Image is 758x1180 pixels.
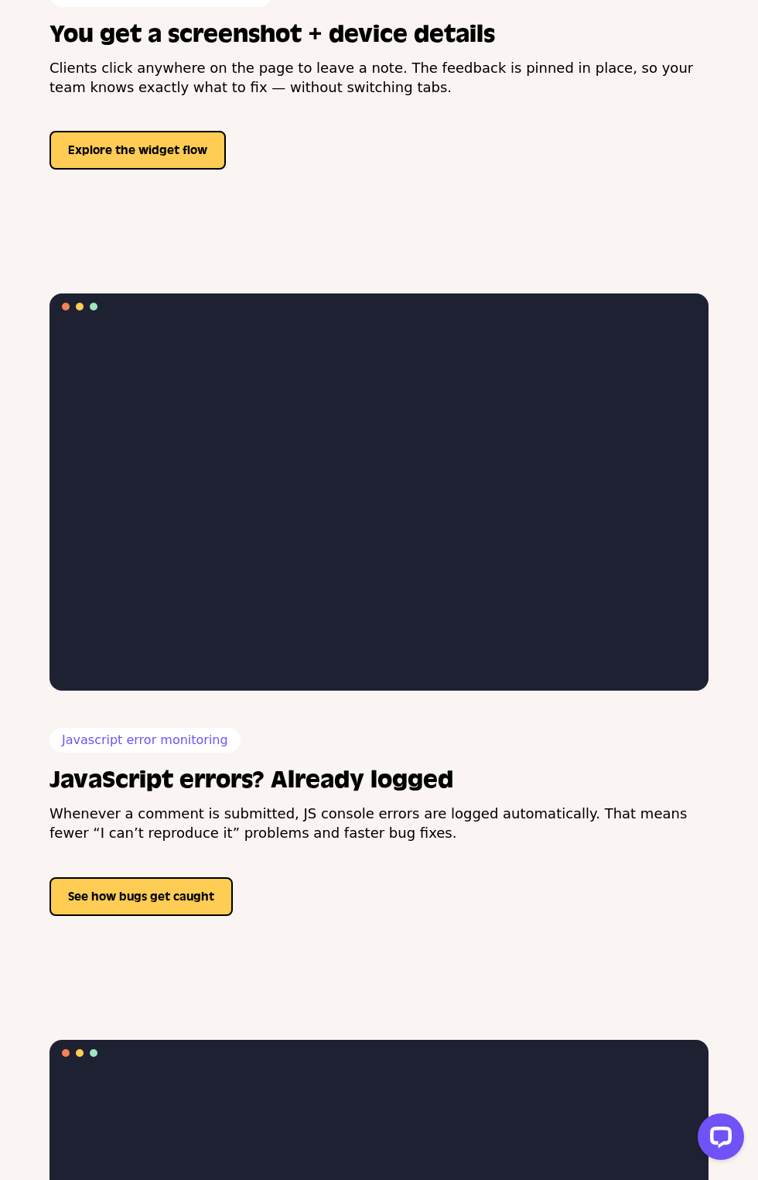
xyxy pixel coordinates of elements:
[685,1107,750,1172] iframe: LiveChat chat widget
[50,19,708,50] h2: You get a screenshot + device details
[50,804,708,842] p: Whenever a comment is submitted, JS console errors are logged automatically. That means fewer “I ...
[50,765,708,796] h2: JavaScript errors? Already logged
[50,58,708,97] p: Clients click anywhere on the page to leave a note. The feedback is pinned in place, so your team...
[50,131,226,170] button: Explore the widget flow
[50,877,233,916] button: See how bugs get caught
[50,728,241,753] p: Javascript error monitoring
[50,889,233,904] a: See how bugs get caught
[50,142,226,157] a: Explore the widget flow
